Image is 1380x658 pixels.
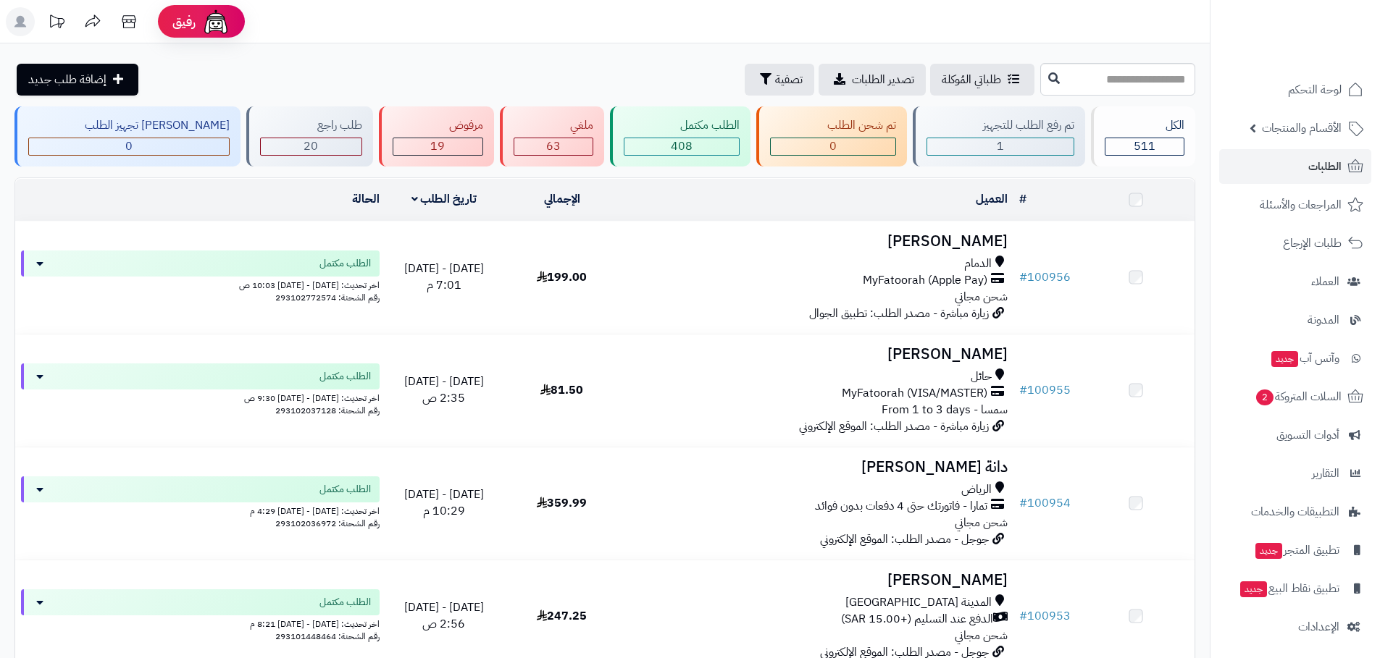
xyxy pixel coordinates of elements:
[376,106,497,166] a: مرفوض 19
[17,64,138,96] a: إضافة طلب جديد
[1105,117,1184,134] div: الكل
[393,117,483,134] div: مرفوض
[261,138,361,155] div: 20
[540,381,583,399] span: 81.50
[21,277,380,292] div: اخر تحديث: [DATE] - [DATE] 10:03 ص
[304,138,318,155] span: 20
[1019,381,1027,399] span: #
[1239,578,1339,599] span: تطبيق نقاط البيع
[842,385,987,402] span: MyFatoorah (VISA/MASTER)
[1219,72,1371,107] a: لوحة التحكم
[671,138,693,155] span: 408
[1219,610,1371,644] a: الإعدادات
[1019,190,1026,208] a: #
[319,369,371,384] span: الطلب مكتمل
[514,117,593,134] div: ملغي
[1219,418,1371,452] a: أدوات التسويق
[624,117,740,134] div: الطلب مكتمل
[775,71,803,88] span: تصفية
[172,13,196,30] span: رفيق
[352,190,380,208] a: الحالة
[1298,617,1339,637] span: الإعدادات
[38,7,75,40] a: تحديثات المنصة
[799,418,989,435] span: زيارة مباشرة - مصدر الطلب: الموقع الإلكتروني
[1019,381,1071,399] a: #100955
[841,611,993,628] span: الدفع عند التسليم (+15.00 SAR)
[955,514,1008,531] span: شحن مجاني
[829,138,837,155] span: 0
[627,459,1008,476] h3: دانة [PERSON_NAME]
[624,138,739,155] div: 408
[275,630,380,643] span: رقم الشحنة: 293101448464
[1219,456,1371,491] a: التقارير
[537,269,587,286] span: 199.00
[1219,264,1371,299] a: العملاء
[1019,494,1027,512] span: #
[21,389,380,405] div: اخر تحديث: [DATE] - [DATE] 9:30 ص
[1088,106,1198,166] a: الكل511
[404,373,484,407] span: [DATE] - [DATE] 2:35 ص
[21,615,380,630] div: اخر تحديث: [DATE] - [DATE] 8:21 م
[971,368,992,385] span: حائل
[819,64,926,96] a: تصدير الطلبات
[607,106,753,166] a: الطلب مكتمل 408
[243,106,375,166] a: طلب راجع 20
[1219,187,1371,222] a: المراجعات والأسئلة
[1255,387,1342,407] span: السلات المتروكة
[319,482,371,497] span: الطلب مكتمل
[1219,303,1371,337] a: المدونة
[1019,269,1071,286] a: #100956
[882,401,1008,418] span: سمسا - From 1 to 3 days
[845,594,992,611] span: المدينة [GEOGRAPHIC_DATA]
[1240,581,1267,597] span: جديد
[964,256,992,272] span: الدمام
[771,138,895,155] div: 0
[319,595,371,610] span: الطلب مكتمل
[627,346,1008,363] h3: [PERSON_NAME]
[544,190,580,208] a: الإجمالي
[201,7,230,36] img: ai-face.png
[1271,351,1298,367] span: جديد
[961,481,992,498] span: الرياض
[1260,195,1342,215] span: المراجعات والأسئلة
[1219,379,1371,414] a: السلات المتروكة2
[809,305,989,322] span: زيارة مباشرة - مصدر الطلب: تطبيق الجوال
[927,117,1074,134] div: تم رفع الطلب للتجهيز
[1308,156,1342,177] span: الطلبات
[1255,543,1282,559] span: جديد
[1270,348,1339,368] span: وآتس آب
[260,117,361,134] div: طلب راجع
[275,404,380,417] span: رقم الشحنة: 293102037128
[1256,389,1274,405] span: 2
[1219,571,1371,606] a: تطبيق نقاط البيعجديد
[404,486,484,520] span: [DATE] - [DATE] 10:29 م
[745,64,814,96] button: تصفية
[430,138,445,155] span: 19
[393,138,482,155] div: 19
[29,138,229,155] div: 0
[770,117,895,134] div: تم شحن الطلب
[275,291,380,304] span: رقم الشحنة: 293102772574
[1312,463,1339,484] span: التقارير
[514,138,593,155] div: 63
[1262,118,1342,138] span: الأقسام والمنتجات
[1019,607,1071,625] a: #100953
[404,599,484,633] span: [DATE] - [DATE] 2:56 ص
[275,517,380,530] span: رقم الشحنة: 293102036972
[537,607,587,625] span: 247.25
[411,190,477,208] a: تاريخ الطلب
[125,138,133,155] span: 0
[28,71,106,88] span: إضافة طلب جديد
[1283,233,1342,253] span: طلبات الإرجاع
[404,260,484,294] span: [DATE] - [DATE] 7:01 م
[927,138,1074,155] div: 1
[546,138,561,155] span: 63
[942,71,1001,88] span: طلباتي المُوكلة
[1308,310,1339,330] span: المدونة
[815,498,987,515] span: تمارا - فاتورتك حتى 4 دفعات بدون فوائد
[1219,149,1371,184] a: الطلبات
[1251,502,1339,522] span: التطبيقات والخدمات
[1019,494,1071,512] a: #100954
[1219,226,1371,261] a: طلبات الإرجاع
[28,117,230,134] div: [PERSON_NAME] تجهيز الطلب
